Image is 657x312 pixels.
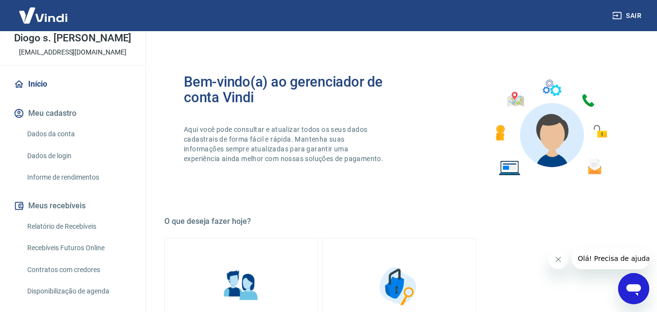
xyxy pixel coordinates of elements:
h2: Bem-vindo(a) ao gerenciador de conta Vindi [184,74,399,105]
h5: O que deseja fazer hoje? [164,217,634,226]
a: Contratos com credores [23,260,134,280]
a: Relatório de Recebíveis [23,217,134,237]
a: Recebíveis Futuros Online [23,238,134,258]
img: Vindi [12,0,75,30]
span: Olá! Precisa de ajuda? [6,7,82,15]
p: Diogo s. [PERSON_NAME] [14,33,132,43]
button: Meu cadastro [12,103,134,124]
img: Imagem de um avatar masculino com diversos icones exemplificando as funcionalidades do gerenciado... [487,74,614,182]
p: Aqui você pode consultar e atualizar todos os seus dados cadastrais de forma fácil e rápida. Mant... [184,125,385,164]
img: Informações pessoais [217,262,266,311]
iframe: Fechar mensagem [549,250,568,269]
iframe: Botão para abrir a janela de mensagens [618,273,649,304]
a: Informe de rendimentos [23,167,134,187]
a: Início [12,73,134,95]
a: Dados de login [23,146,134,166]
a: Disponibilização de agenda [23,281,134,301]
button: Sair [610,7,645,25]
iframe: Mensagem da empresa [572,248,649,269]
a: Dados da conta [23,124,134,144]
img: Segurança [374,262,423,311]
button: Meus recebíveis [12,195,134,217]
p: [EMAIL_ADDRESS][DOMAIN_NAME] [19,47,126,57]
